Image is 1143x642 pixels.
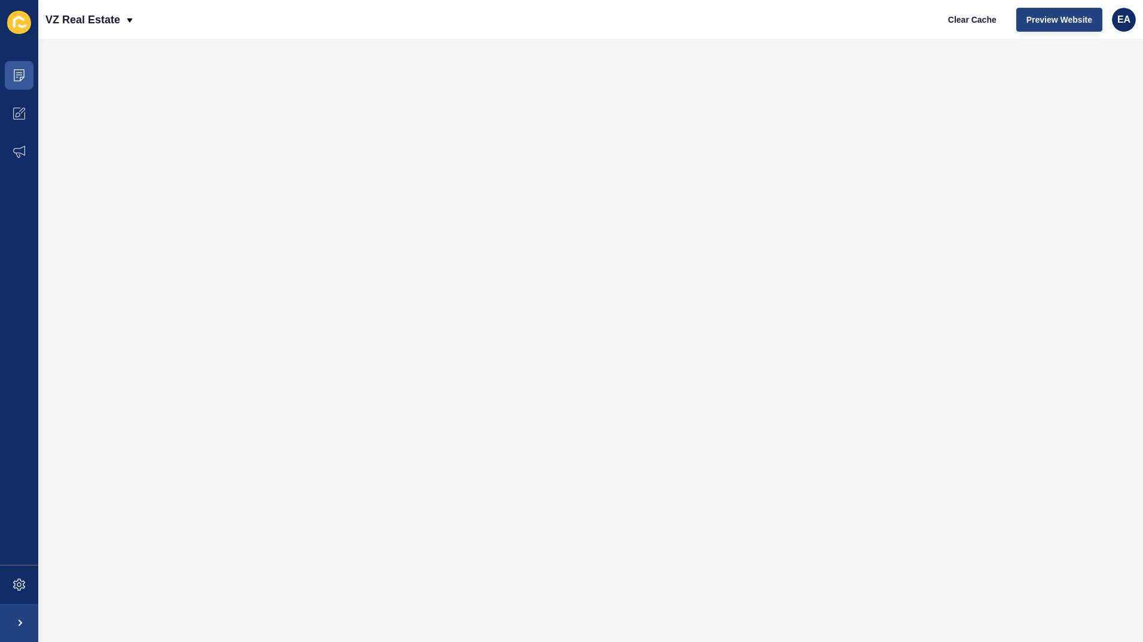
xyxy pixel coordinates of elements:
button: Preview Website [1016,8,1102,32]
span: Clear Cache [948,14,997,26]
span: Preview Website [1026,14,1092,26]
p: VZ Real Estate [45,5,120,35]
span: EA [1117,14,1130,26]
button: Clear Cache [938,8,1007,32]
